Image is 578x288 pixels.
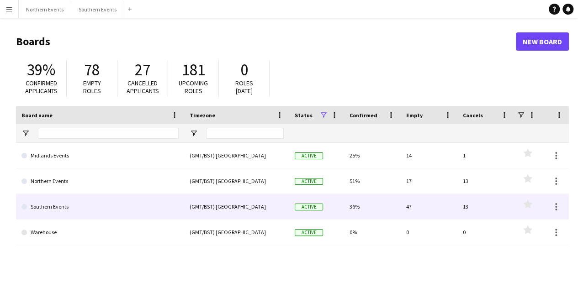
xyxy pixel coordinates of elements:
div: 0 [401,220,457,245]
a: New Board [516,32,569,51]
span: Cancels [463,112,483,119]
div: (GMT/BST) [GEOGRAPHIC_DATA] [184,168,289,194]
div: 17 [401,168,457,194]
input: Board name Filter Input [38,128,179,139]
span: Active [295,152,323,159]
span: 39% [27,60,55,80]
span: 27 [135,60,150,80]
div: 13 [457,168,514,194]
div: 1 [457,143,514,168]
div: 0% [344,220,401,245]
span: 0 [240,60,248,80]
button: Open Filter Menu [21,129,30,137]
div: 36% [344,194,401,219]
span: Active [295,229,323,236]
div: 14 [401,143,457,168]
span: Active [295,178,323,185]
h1: Boards [16,35,516,48]
div: 25% [344,143,401,168]
div: 0 [457,220,514,245]
span: Empty [406,112,423,119]
input: Timezone Filter Input [206,128,284,139]
div: (GMT/BST) [GEOGRAPHIC_DATA] [184,143,289,168]
span: Board name [21,112,53,119]
span: Empty roles [83,79,101,95]
button: Open Filter Menu [190,129,198,137]
span: Timezone [190,112,215,119]
div: 47 [401,194,457,219]
span: Upcoming roles [179,79,208,95]
span: Active [295,204,323,210]
a: Southern Events [21,194,179,220]
span: Confirmed applicants [25,79,58,95]
a: Midlands Events [21,143,179,168]
span: 181 [182,60,205,80]
span: Cancelled applicants [127,79,159,95]
a: Northern Events [21,168,179,194]
div: 51% [344,168,401,194]
span: Roles [DATE] [235,79,253,95]
span: Status [295,112,313,119]
button: Southern Events [71,0,124,18]
a: Warehouse [21,220,179,245]
span: 78 [84,60,100,80]
div: 13 [457,194,514,219]
span: Confirmed [350,112,377,119]
div: (GMT/BST) [GEOGRAPHIC_DATA] [184,220,289,245]
button: Northern Events [19,0,71,18]
div: (GMT/BST) [GEOGRAPHIC_DATA] [184,194,289,219]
